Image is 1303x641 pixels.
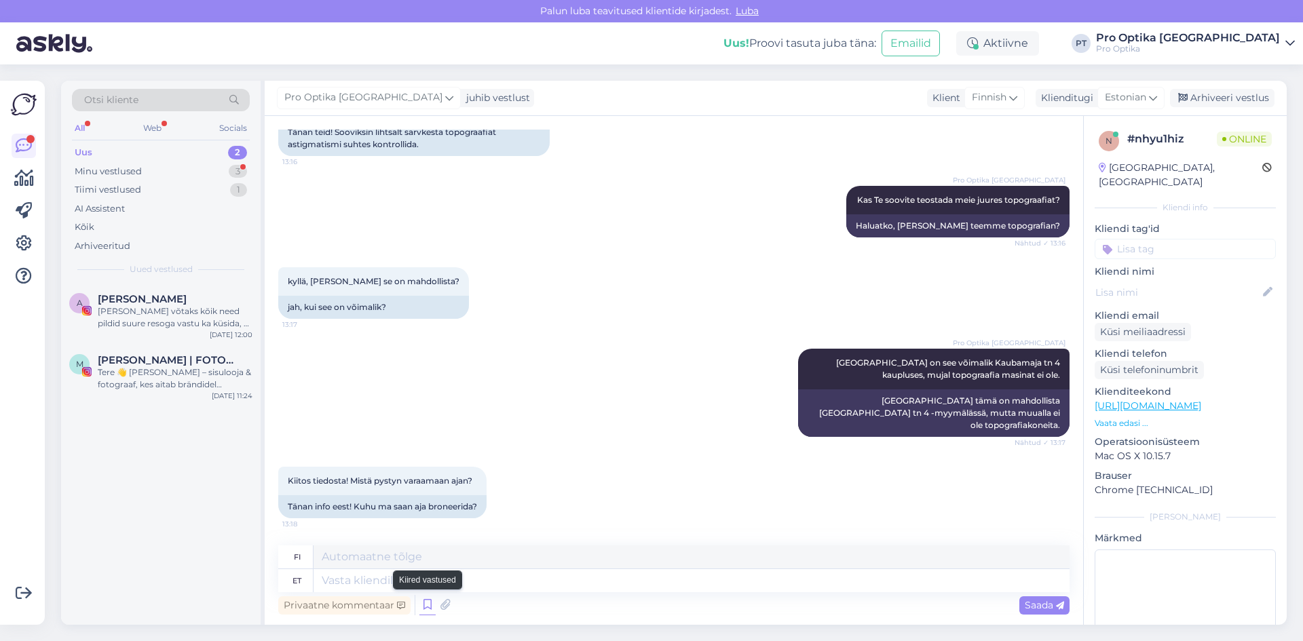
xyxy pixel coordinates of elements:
div: Küsi meiliaadressi [1095,323,1191,341]
span: Pro Optika [GEOGRAPHIC_DATA] [284,90,442,105]
p: Kliendi tag'id [1095,222,1276,236]
div: Web [140,119,164,137]
div: [PERSON_NAME] [1095,511,1276,523]
span: Pro Optika [GEOGRAPHIC_DATA] [953,338,1065,348]
div: All [72,119,88,137]
div: Pro Optika [GEOGRAPHIC_DATA] [1096,33,1280,43]
div: [GEOGRAPHIC_DATA] tämä on mahdollista [GEOGRAPHIC_DATA] tn 4 -myymälässä, mutta muualla ei ole to... [798,389,1070,437]
div: 1 [230,183,247,197]
div: Pro Optika [1096,43,1280,54]
small: Kiired vastused [399,574,456,586]
p: Operatsioonisüsteem [1095,435,1276,449]
button: Emailid [882,31,940,56]
p: Klienditeekond [1095,385,1276,399]
p: Vaata edasi ... [1095,417,1276,429]
span: Luba [732,5,763,17]
a: [URL][DOMAIN_NAME] [1095,400,1201,412]
span: Online [1217,132,1272,147]
div: Arhiveeritud [75,239,130,253]
span: Saada [1025,599,1064,611]
span: Otsi kliente [84,93,138,107]
span: M [76,359,83,369]
div: Uus [75,146,92,159]
span: Pro Optika [GEOGRAPHIC_DATA] [953,175,1065,185]
div: Tänan info eest! Kuhu ma saan aja broneerida? [278,495,487,518]
input: Lisa nimi [1095,285,1260,300]
span: [GEOGRAPHIC_DATA] on see võimalik Kaubamaja tn 4 kaupluses, mujal topograafia masinat ei ole. [836,357,1062,380]
span: Estonian [1105,90,1146,105]
p: Mac OS X 10.15.7 [1095,449,1276,463]
span: 13:18 [282,519,333,529]
div: Tere 👋 [PERSON_NAME] – sisulooja & fotograaf, kes aitab brändidel sotsiaalmeedias päriselt silma ... [98,366,252,391]
div: Aktiivne [956,31,1039,56]
span: Nähtud ✓ 13:16 [1015,238,1065,248]
p: Chrome [TECHNICAL_ID] [1095,483,1276,497]
div: [GEOGRAPHIC_DATA], [GEOGRAPHIC_DATA] [1099,161,1262,189]
div: Klient [927,91,960,105]
div: fi [294,545,301,568]
span: Nähtud ✓ 13:17 [1015,438,1065,448]
div: Kõik [75,220,94,234]
div: Minu vestlused [75,165,142,178]
b: Uus! [723,37,749,50]
div: # nhyu1hiz [1127,131,1217,147]
div: Tiimi vestlused [75,183,141,197]
span: A [77,298,83,308]
div: 2 [228,146,247,159]
div: [DATE] 11:24 [212,391,252,401]
div: [PERSON_NAME] võtaks kõik need pildid suure resoga vastu ka küsida, et kas tohime neid kasutada n... [98,305,252,330]
a: Pro Optika [GEOGRAPHIC_DATA]Pro Optika [1096,33,1295,54]
p: Brauser [1095,469,1276,483]
div: PT [1072,34,1091,53]
div: [DATE] 12:00 [210,330,252,340]
span: Kas Te soovite teostada meie juures topograafiat? [857,195,1060,205]
div: jah, kui see on võimalik? [278,296,469,319]
span: 13:17 [282,319,333,330]
span: kyllä, [PERSON_NAME] se on mahdollista? [288,276,459,286]
p: Kliendi email [1095,309,1276,323]
div: Proovi tasuta juba täna: [723,35,876,52]
div: Tänan teid! Sooviksin lihtsalt sarvkesta topograafiat astigmatismi suhtes kontrollida. [278,121,550,156]
p: Kliendi nimi [1095,265,1276,279]
div: Klienditugi [1036,91,1093,105]
div: Küsi telefoninumbrit [1095,361,1204,379]
span: 13:16 [282,157,333,167]
div: Kliendi info [1095,201,1276,214]
span: Aveli Karba [98,293,187,305]
div: Arhiveeri vestlus [1170,89,1274,107]
span: Kiitos tiedosta! Mistä pystyn varaamaan ajan? [288,475,472,486]
span: Uued vestlused [130,263,193,275]
div: AI Assistent [75,202,125,216]
p: Kliendi telefon [1095,347,1276,361]
div: et [292,569,301,592]
span: Madli Abro | FOTOGRAAF [98,354,239,366]
p: Märkmed [1095,531,1276,545]
div: juhib vestlust [461,91,530,105]
div: Haluatko, [PERSON_NAME] teemme topografian? [846,214,1070,237]
div: 3 [229,165,247,178]
span: n [1106,136,1112,146]
span: Finnish [972,90,1006,105]
input: Lisa tag [1095,239,1276,259]
div: Privaatne kommentaar [278,596,411,615]
img: Askly Logo [11,92,37,117]
div: Socials [216,119,250,137]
